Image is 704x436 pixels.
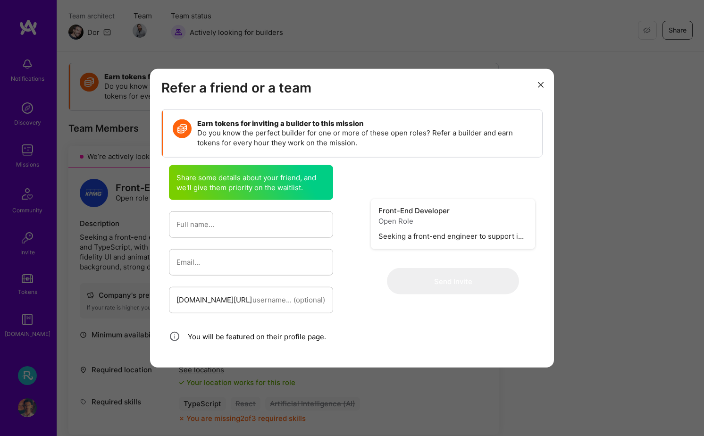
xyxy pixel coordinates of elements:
h3: Refer a friend or a team [161,80,543,96]
p: Seeking a front-end engineer to support interactive prototype development for [PERSON_NAME]. Must... [378,231,528,242]
i: icon Close [538,82,544,87]
h5: Open Role [378,217,528,225]
h4: Front-End Developer [378,206,528,215]
div: modal [150,69,554,368]
p: You will be featured on their profile page. [188,331,326,341]
input: Full name... [176,212,326,236]
button: Send Invite [387,268,519,294]
h4: Earn tokens for inviting a builder to this mission [197,119,533,127]
div: [DOMAIN_NAME][URL] [176,295,252,305]
input: username... (optional) [252,288,326,312]
img: info [169,331,180,342]
img: Token icon [173,119,192,138]
input: Email... [176,250,326,274]
p: Do you know the perfect builder for one or more of these open roles? Refer a builder and earn tok... [197,127,533,147]
div: Share some details about your friend, and we'll give them priority on the waitlist. [169,165,333,200]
